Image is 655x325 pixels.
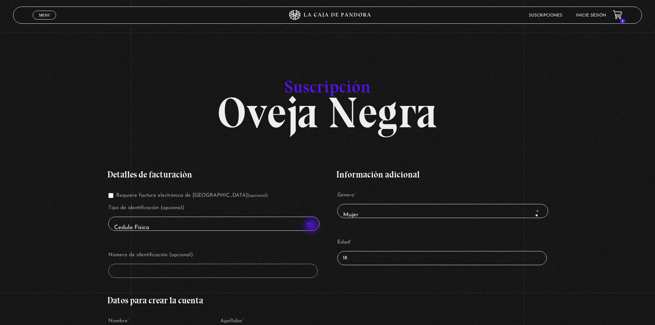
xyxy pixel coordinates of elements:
[576,13,606,18] a: Inicie sesión
[108,193,268,198] label: Requiere factura electrónica de [GEOGRAPHIC_DATA]
[337,204,548,218] span: Mujer
[336,170,547,179] h3: Información adicional
[107,296,318,305] h3: Datos para crear la cuenta
[108,193,113,198] input: Requiere factura electrónica de [GEOGRAPHIC_DATA](opcional)
[285,76,371,97] span: Suscripción
[111,220,316,235] span: Cedula Fisica
[337,190,546,201] label: Género
[108,250,317,260] label: Número de identificación (opcional)
[248,193,268,198] span: (opcional)
[39,13,50,17] span: Menu
[108,217,319,231] span: Cedula Fisica
[36,19,53,24] span: Cerrar
[108,203,317,213] label: Tipo de identificación (opcional)
[529,13,562,18] a: Suscripciones
[107,170,318,179] h3: Detalles de facturación
[340,207,545,223] span: Mujer
[613,10,622,20] a: 1
[620,19,625,23] span: 1
[337,237,546,248] label: Edad
[107,65,547,126] h1: Oveja Negra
